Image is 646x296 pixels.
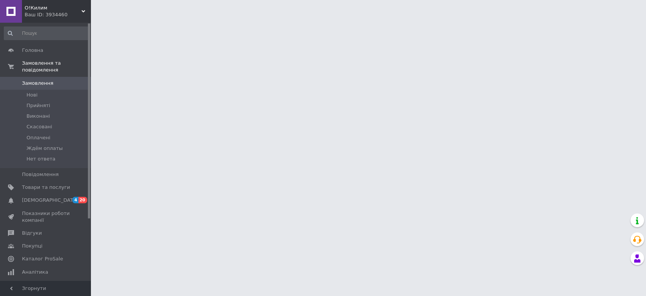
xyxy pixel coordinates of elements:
span: Показники роботи компанії [22,210,70,224]
span: Прийняті [27,102,50,109]
span: 4 [72,197,78,203]
span: 20 [78,197,87,203]
span: О!Килим [25,5,81,11]
span: Скасовані [27,123,52,130]
span: Нові [27,92,38,98]
span: Товари та послуги [22,184,70,191]
span: Замовлення [22,80,53,87]
span: Відгуки [22,230,42,237]
span: Нет ответа [27,156,55,162]
span: Виконані [27,113,50,120]
span: Аналітика [22,269,48,276]
span: Покупці [22,243,42,249]
span: Головна [22,47,43,54]
span: Замовлення та повідомлення [22,60,91,73]
span: [DEMOGRAPHIC_DATA] [22,197,78,204]
input: Пошук [4,26,89,40]
div: Ваш ID: 3934460 [25,11,91,18]
span: Повідомлення [22,171,59,178]
span: Оплачені [27,134,50,141]
span: Каталог ProSale [22,255,63,262]
span: Ждём оплаты [27,145,63,152]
